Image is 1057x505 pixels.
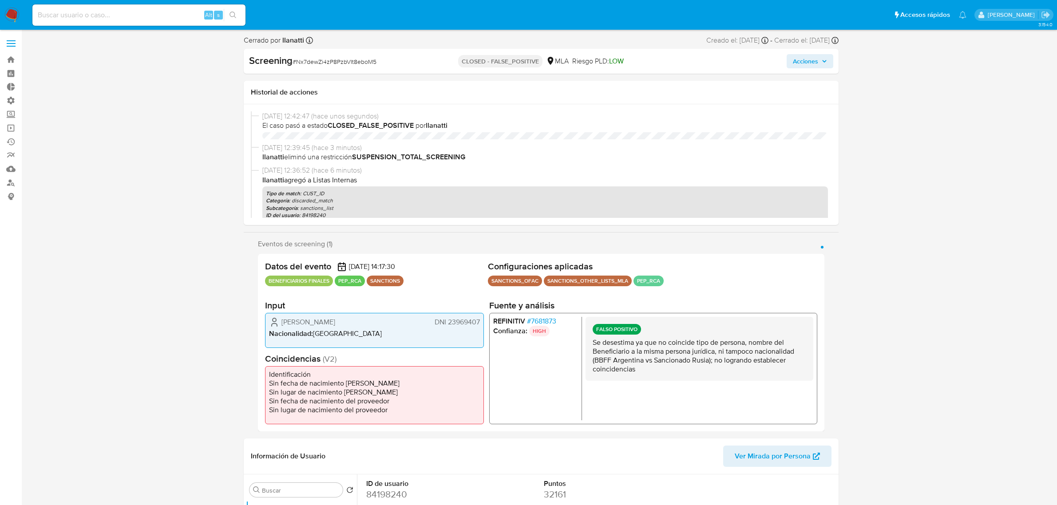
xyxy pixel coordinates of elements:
[609,56,624,66] span: LOW
[244,36,304,45] span: Cerrado por
[262,166,828,175] span: [DATE] 12:36:52 (hace 6 minutos)
[793,54,818,68] span: Acciones
[546,56,569,66] div: MLA
[262,152,828,162] span: eliminó una restricción
[262,111,828,121] span: [DATE] 12:42:47 (hace unos segundos)
[281,35,304,45] b: llanatti
[262,175,828,185] p: agregó a Listas Internas
[346,486,353,496] button: Volver al orden por defecto
[266,189,300,197] b: Tipo de match
[266,205,824,212] p: : sanctions_list
[266,197,824,204] p: : discarded_match
[900,10,950,20] span: Accesos rápidos
[205,11,212,19] span: Alt
[458,55,542,67] p: CLOSED - FALSE_POSITIVE
[262,143,828,153] span: [DATE] 12:39:45 (hace 3 minutos)
[266,197,289,205] b: Categoría
[706,36,768,45] div: Creado el: [DATE]
[787,54,833,68] button: Acciones
[266,212,824,219] p: : 84198240
[959,11,966,19] a: Notificaciones
[217,11,220,19] span: s
[723,446,831,467] button: Ver Mirada por Persona
[770,36,772,45] span: -
[251,452,325,461] h1: Información de Usuario
[262,486,339,494] input: Buscar
[328,120,414,130] b: CLOSED_FALSE_POSITIVE
[266,204,297,212] b: Subcategoría
[544,479,653,489] dt: Puntos
[32,9,245,21] input: Buscar usuario o caso...
[366,479,476,489] dt: ID de usuario
[253,486,260,493] button: Buscar
[224,9,242,21] button: search-icon
[262,121,828,130] span: El caso pasó a estado por
[988,11,1038,19] p: ludmila.lanatti@mercadolibre.com
[366,488,476,501] dd: 84198240
[262,175,284,185] b: llanatti
[293,57,376,66] span: # Nx7dewZi4zP8PzbVIt8eboM5
[266,211,299,219] b: ID del usuario
[426,120,447,130] b: llanatti
[735,446,811,467] span: Ver Mirada por Persona
[249,53,293,67] b: Screening
[774,36,839,45] div: Cerrado el: [DATE]
[352,152,465,162] b: SUSPENSION_TOTAL_SCREENING
[544,488,653,501] dd: 32161
[1041,10,1050,20] a: Salir
[262,152,284,162] b: llanatti
[266,190,824,197] p: : CUST_ID
[572,56,624,66] span: Riesgo PLD:
[251,88,831,97] h1: Historial de acciones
